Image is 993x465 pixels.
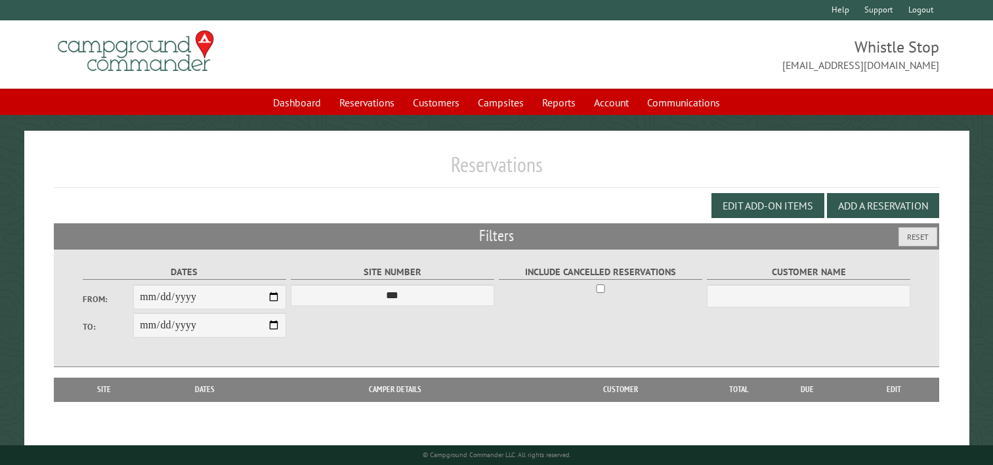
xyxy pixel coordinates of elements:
a: Customers [405,90,467,115]
th: Camper Details [262,378,528,401]
label: Dates [83,265,287,280]
small: © Campground Commander LLC. All rights reserved. [423,451,571,459]
a: Reservations [331,90,402,115]
th: Site [60,378,148,401]
th: Dates [148,378,262,401]
img: Campground Commander [54,26,218,77]
label: Customer Name [707,265,911,280]
a: Communications [639,90,728,115]
th: Edit [849,378,939,401]
th: Customer [528,378,713,401]
h2: Filters [54,223,939,248]
label: To: [83,321,134,333]
th: Due [765,378,849,401]
label: Include Cancelled Reservations [499,265,703,280]
button: Edit Add-on Items [711,193,824,218]
button: Reset [898,227,937,246]
a: Dashboard [265,90,329,115]
a: Campsites [470,90,532,115]
span: Whistle Stop [EMAIL_ADDRESS][DOMAIN_NAME] [497,36,940,73]
label: From: [83,293,134,305]
h1: Reservations [54,152,939,188]
label: Site Number [291,265,495,280]
a: Account [586,90,637,115]
button: Add a Reservation [827,193,939,218]
th: Total [713,378,765,401]
a: Reports [534,90,583,115]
